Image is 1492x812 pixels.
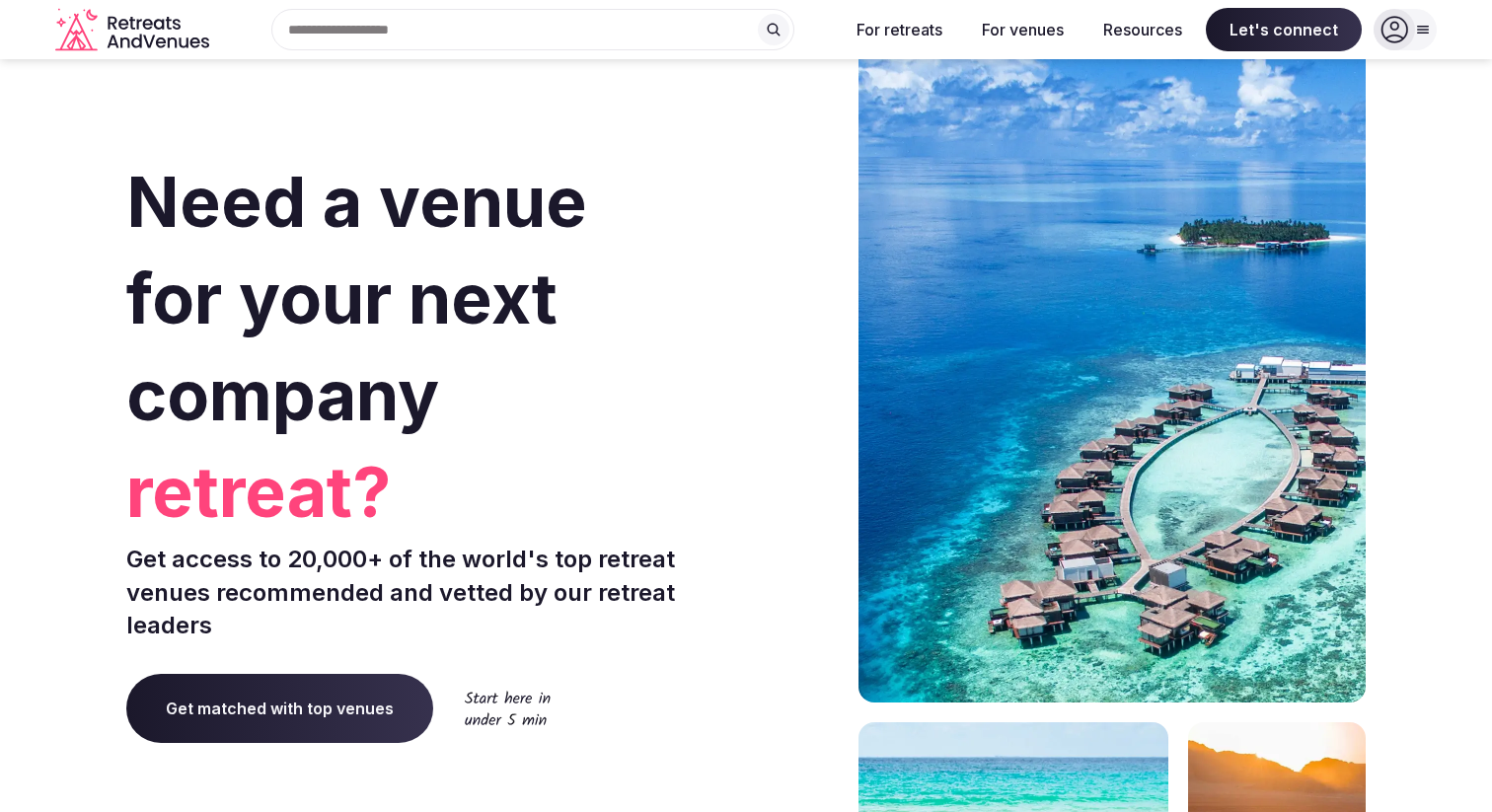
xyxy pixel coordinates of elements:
[55,8,213,52] svg: Retreats and Venues company logo
[126,543,738,642] p: Get access to 20,000+ of the world's top retreat venues recommended and vetted by our retreat lea...
[126,160,587,437] span: Need a venue for your next company
[126,674,433,743] a: Get matched with top venues
[1087,8,1198,51] button: Resources
[841,8,958,51] button: For retreats
[126,444,738,541] span: retreat?
[465,691,551,725] img: Start here in under 5 min
[1206,8,1362,51] span: Let's connect
[966,8,1080,51] button: For venues
[55,8,213,52] a: Visit the homepage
